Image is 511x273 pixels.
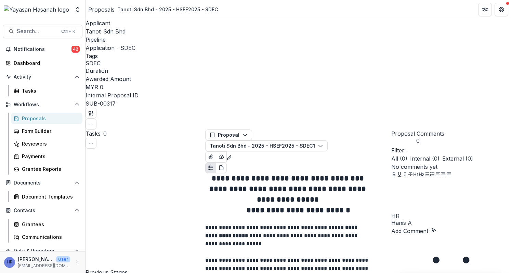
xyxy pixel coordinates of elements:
a: Proposals [88,5,115,14]
span: SDEC [86,60,101,67]
button: Open Documents [3,177,82,188]
nav: breadcrumb [88,4,221,14]
a: Reviewers [11,138,82,149]
button: Underline [397,171,402,179]
p: Pipeline [86,36,511,44]
span: 0 [391,138,444,144]
button: Open Activity [3,71,82,82]
button: More [73,258,81,267]
div: Tanoti Sdn Bhd - 2025 - HSEF2025 - SDEC [117,6,218,13]
div: Hanis Anissa binti Abd Rafar [7,260,13,264]
div: Grantee Reports [22,165,77,173]
a: Tanoti Sdn Bhd [86,28,126,35]
button: Open Contacts [3,205,82,216]
p: MYR 0 [86,83,103,91]
div: Ctrl + K [60,28,77,35]
div: Communications [22,233,77,241]
button: Align Center [441,171,446,179]
span: Documents [14,180,71,186]
p: SUB-00317 [86,99,116,108]
button: Tanoti Sdn Bhd - 2025 - HSEF2025 - SDEC1 [205,140,328,151]
span: Activity [14,74,71,80]
button: Proposal [205,129,252,140]
p: User [56,256,70,262]
span: Internal ( 0 ) [410,154,440,163]
p: Filter: [391,146,511,154]
a: Grantees [11,219,82,230]
p: [EMAIL_ADDRESS][DOMAIN_NAME] [18,263,70,269]
span: Data & Reporting [14,248,71,254]
p: [PERSON_NAME] [18,256,53,263]
div: Grantees [22,221,77,228]
a: Document Templates [11,191,82,202]
button: Open Data & Reporting [3,245,82,256]
span: 0 [103,130,107,137]
button: Partners [478,3,492,16]
p: Awarded Amount [86,75,511,83]
h3: Tasks [86,129,101,138]
button: Get Help [495,3,508,16]
button: Heading 2 [419,171,424,179]
button: Bold [391,171,397,179]
div: Reviewers [22,140,77,147]
button: Ordered List [430,171,435,179]
button: Search... [3,25,82,38]
p: Application - SDEC [86,44,135,52]
button: Heading 1 [413,171,419,179]
button: Add Comment [391,227,436,235]
span: Search... [17,28,57,35]
a: Proposals [11,113,82,124]
p: Tags [86,52,511,60]
button: Open Workflows [3,99,82,110]
button: Italicize [402,171,408,179]
div: Dashboard [14,59,77,67]
button: Plaintext view [205,162,216,173]
p: Internal Proposal ID [86,91,511,99]
button: Proposal Comments [391,129,444,144]
button: Toggle View Cancelled Tasks [86,138,96,149]
a: Form Builder [11,125,82,137]
button: Bullet List [424,171,430,179]
img: Yayasan Hasanah logo [4,5,69,14]
a: Grantee Reports [11,163,82,175]
span: Contacts [14,208,71,214]
span: 42 [71,46,80,53]
button: Align Right [446,171,451,179]
p: Hanis A [391,219,511,227]
p: Applicant [86,19,511,27]
a: Payments [11,151,82,162]
div: Proposals [22,115,77,122]
p: No comments yet [391,163,511,171]
button: PDF view [216,162,227,173]
button: Open entity switcher [73,3,82,16]
button: Notifications42 [3,44,82,55]
div: Payments [22,153,77,160]
div: Document Templates [22,193,77,200]
span: Notifications [14,46,71,52]
span: All ( 0 ) [391,154,407,163]
a: Tasks [11,85,82,96]
button: Strike [408,171,413,179]
button: Align Left [435,171,441,179]
div: Hanis Anissa binti Abd Rafar [391,213,511,219]
span: External ( 0 ) [442,154,473,163]
div: Tasks [22,87,77,94]
a: Communications [11,231,82,243]
p: Duration [86,67,511,75]
button: Edit as form [226,151,232,162]
a: Dashboard [3,57,82,69]
button: View Attached Files [205,151,216,162]
div: Form Builder [22,127,77,135]
span: Workflows [14,102,71,108]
